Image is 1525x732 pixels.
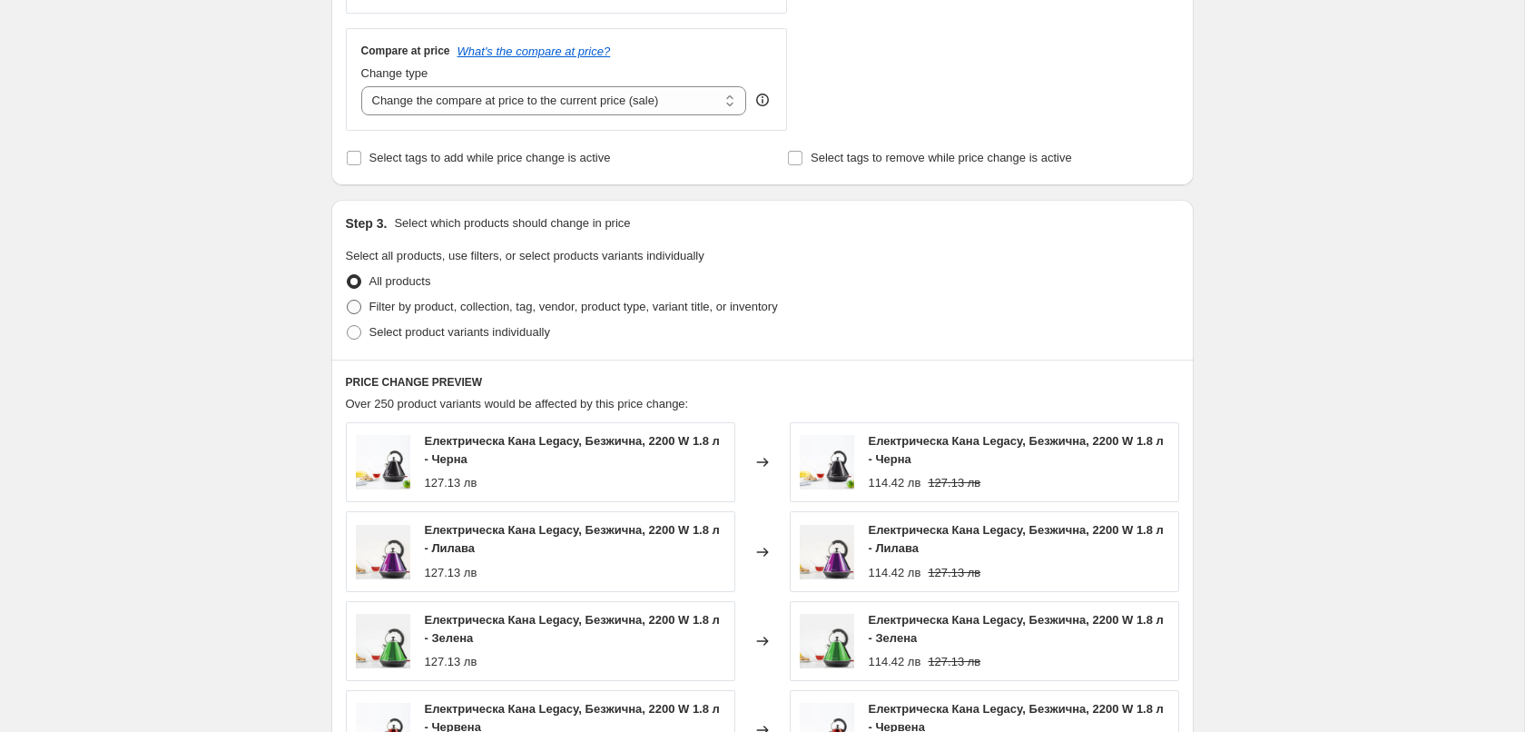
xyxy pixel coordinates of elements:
span: Filter by product, collection, tag, vendor, product type, variant title, or inventory [369,300,778,313]
span: Select product variants individually [369,325,550,339]
div: 127.13 лв [425,653,477,671]
strike: 127.13 лв [928,564,980,582]
div: 127.13 лв [425,474,477,492]
div: 114.42 лв [869,474,921,492]
strike: 127.13 лв [928,474,980,492]
img: elektricheska-kana-legacy-bezzhichna-2200-w-18-l-lilava-586293_80x.jpg [800,525,854,579]
span: Електрическа Кана Legacy, Безжична, 2200 W 1.8 л - Черна [425,434,720,466]
span: Select tags to add while price change is active [369,151,611,164]
span: Select all products, use filters, or select products variants individually [346,249,704,262]
div: help [753,91,772,109]
span: Електрическа Кана Legacy, Безжична, 2200 W 1.8 л - Лилава [425,523,720,555]
img: elektricheska-kana-legacy-bezzhichna-2200-w-18-l-lilava-586293_80x.jpg [356,525,410,579]
img: elektricheska-kana-legacy-bezzhichna-2200-w-18-l-cherna-625592_80x.jpg [356,435,410,490]
h2: Step 3. [346,214,388,232]
img: elektricheska-kana-legacy-bezzhichna-2200-w-18-l-zelena-634479_80x.jpg [800,614,854,668]
span: Електрическа Кана Legacy, Безжична, 2200 W 1.8 л - Зелена [425,613,720,645]
img: elektricheska-kana-legacy-bezzhichna-2200-w-18-l-zelena-634479_80x.jpg [356,614,410,668]
button: What's the compare at price? [457,45,611,58]
p: Select which products should change in price [394,214,630,232]
h3: Compare at price [361,44,450,58]
div: 114.42 лв [869,653,921,671]
h6: PRICE CHANGE PREVIEW [346,375,1179,390]
span: Електрическа Кана Legacy, Безжична, 2200 W 1.8 л - Зелена [869,613,1164,645]
span: Електрическа Кана Legacy, Безжична, 2200 W 1.8 л - Лилава [869,523,1164,555]
span: Електрическа Кана Legacy, Безжична, 2200 W 1.8 л - Черна [869,434,1164,466]
img: elektricheska-kana-legacy-bezzhichna-2200-w-18-l-cherna-625592_80x.jpg [800,435,854,490]
span: Over 250 product variants would be affected by this price change: [346,397,689,411]
span: All products [369,274,431,288]
span: Select tags to remove while price change is active [811,151,1072,164]
div: 127.13 лв [425,564,477,582]
div: 114.42 лв [869,564,921,582]
strike: 127.13 лв [928,653,980,671]
span: Change type [361,66,428,80]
